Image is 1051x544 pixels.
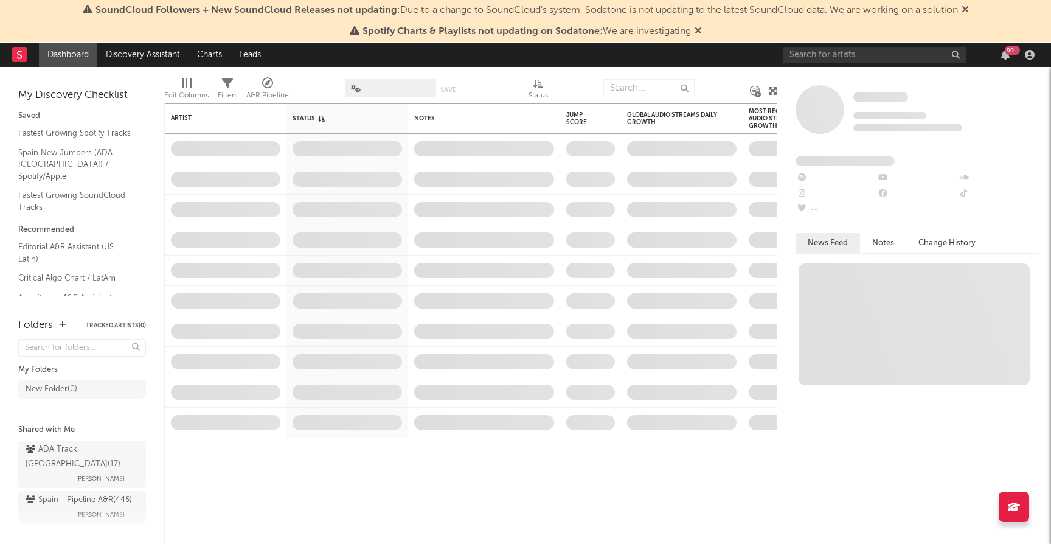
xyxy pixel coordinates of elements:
[529,73,548,108] div: Status
[164,73,209,108] div: Edit Columns
[26,382,77,397] div: New Folder ( 0 )
[95,5,958,15] span: : Due to a change to SoundCloud's system, Sodatone is not updating to the latest SoundCloud data....
[906,233,988,253] button: Change History
[18,441,146,488] a: ADA Track [GEOGRAPHIC_DATA](17)[PERSON_NAME]
[529,88,548,103] div: Status
[783,47,966,63] input: Search for artists
[414,115,536,122] div: Notes
[171,114,262,122] div: Artist
[853,92,908,102] span: Some Artist
[958,170,1039,186] div: --
[164,88,209,103] div: Edit Columns
[796,186,876,202] div: --
[860,233,906,253] button: Notes
[853,91,908,103] a: Some Artist
[853,124,962,131] span: 0 fans last week
[18,291,134,316] a: Algorithmic A&R Assistant ([GEOGRAPHIC_DATA])
[796,202,876,218] div: --
[86,323,146,329] button: Tracked Artists(0)
[18,189,134,214] a: Fastest Growing SoundCloud Tracks
[97,43,189,67] a: Discovery Assistant
[18,240,134,265] a: Editorial A&R Assistant (US Latin)
[18,491,146,524] a: Spain - Pipeline A&R(445)[PERSON_NAME]
[440,86,456,93] button: Save
[876,170,957,186] div: --
[26,493,132,507] div: Spain - Pipeline A&R ( 445 )
[18,318,53,333] div: Folders
[189,43,231,67] a: Charts
[796,170,876,186] div: --
[796,156,895,166] span: Fans Added by Platform
[18,109,146,124] div: Saved
[39,43,97,67] a: Dashboard
[749,108,840,130] div: Most Recent Track Global Audio Streams Daily Growth
[26,442,136,472] div: ADA Track [GEOGRAPHIC_DATA] ( 17 )
[18,423,146,438] div: Shared with Me
[958,186,1039,202] div: --
[853,112,926,119] span: Tracking Since: [DATE]
[18,127,134,140] a: Fastest Growing Spotify Tracks
[962,5,969,15] span: Dismiss
[1001,50,1010,60] button: 99+
[293,115,372,122] div: Status
[603,79,695,97] input: Search...
[362,27,691,37] span: : We are investigating
[566,111,597,126] div: Jump Score
[76,472,125,486] span: [PERSON_NAME]
[1005,46,1020,55] div: 99 +
[218,73,237,108] div: Filters
[95,5,397,15] span: SoundCloud Followers + New SoundCloud Releases not updating
[18,223,146,237] div: Recommended
[18,88,146,103] div: My Discovery Checklist
[18,380,146,399] a: New Folder(0)
[18,271,134,285] a: Critical Algo Chart / LatAm
[18,339,146,357] input: Search for folders...
[76,507,125,522] span: [PERSON_NAME]
[246,73,289,108] div: A&R Pipeline
[362,27,600,37] span: Spotify Charts & Playlists not updating on Sodatone
[218,88,237,103] div: Filters
[18,146,134,183] a: Spain New Jumpers (ADA [GEOGRAPHIC_DATA]) / Spotify/Apple
[18,363,146,377] div: My Folders
[246,88,289,103] div: A&R Pipeline
[695,27,702,37] span: Dismiss
[627,111,718,126] div: Global Audio Streams Daily Growth
[876,186,957,202] div: --
[231,43,269,67] a: Leads
[796,233,860,253] button: News Feed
